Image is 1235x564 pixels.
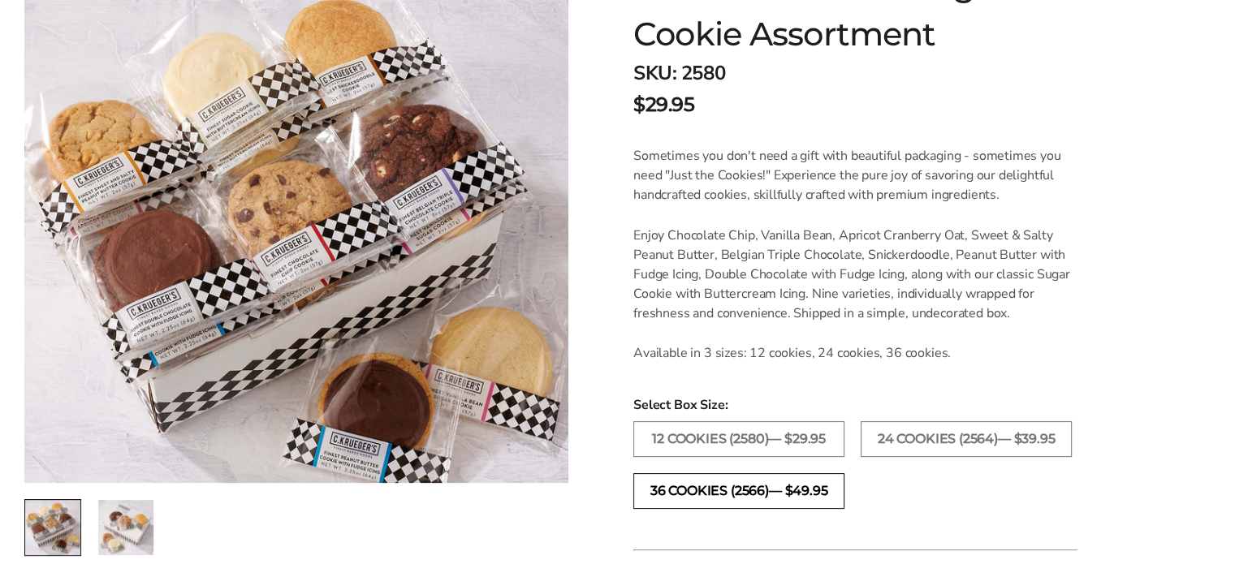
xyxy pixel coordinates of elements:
label: 12 COOKIES (2580)— $29.95 [633,421,844,457]
span: $29.95 [633,90,694,119]
label: 36 COOKIES (2566)— $49.95 [633,473,844,509]
span: Select Box Size: [633,395,1194,415]
span: 2580 [681,60,725,86]
strong: SKU: [633,60,676,86]
p: Enjoy Chocolate Chip, Vanilla Bean, Apricot Cranberry Oat, Sweet & Salty Peanut Butter, Belgian T... [633,226,1077,323]
p: Sometimes you don't need a gift with beautiful packaging - sometimes you need "Just the Cookies!"... [633,146,1077,205]
img: Just The Cookies - Signature Cookie Assortment [98,500,153,555]
p: Available in 3 sizes: 12 cookies, 24 cookies, 36 cookies. [633,343,1077,363]
iframe: Sign Up via Text for Offers [13,502,168,551]
label: 24 COOKIES (2564)— $39.95 [861,421,1072,457]
a: 2 / 2 [97,499,154,556]
a: 1 / 2 [24,499,81,556]
img: Just The Cookies - Signature Cookie Assortment [25,500,80,555]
